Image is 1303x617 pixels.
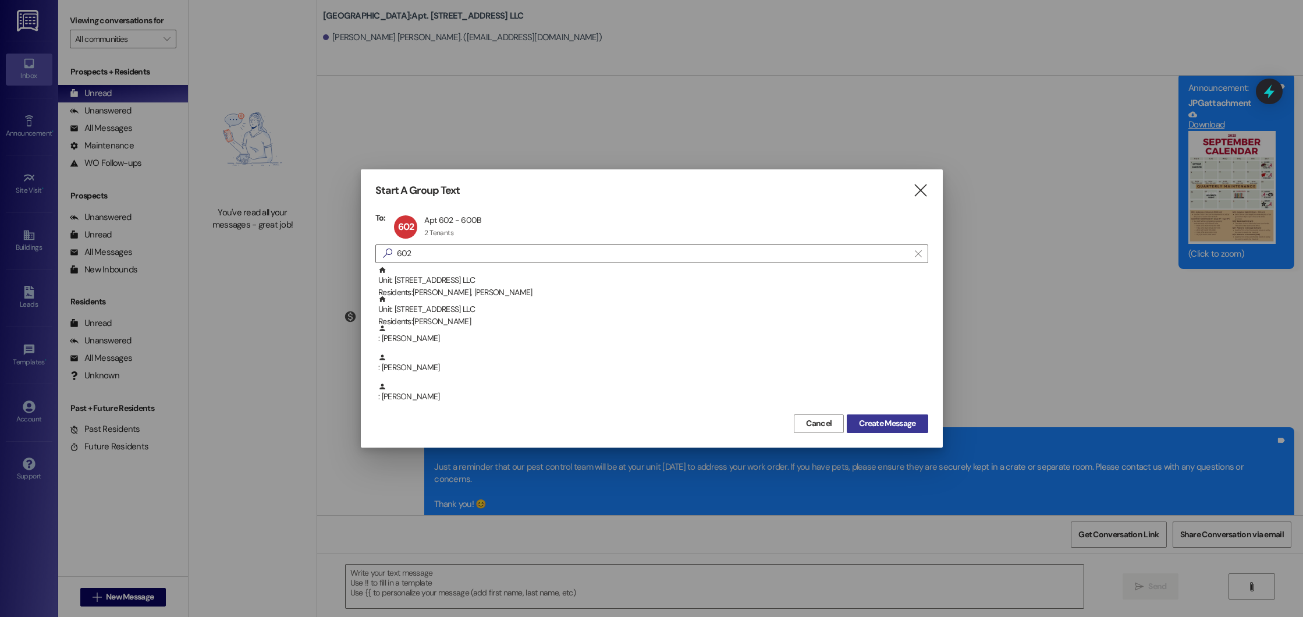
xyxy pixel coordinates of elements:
span: Cancel [806,417,832,430]
input: Search for any contact or apartment [397,246,909,262]
div: Unit: [STREET_ADDRESS] LLC [378,266,928,299]
i:  [915,249,921,258]
div: Residents: [PERSON_NAME] [378,315,928,328]
div: Residents: [PERSON_NAME], [PERSON_NAME] [378,286,928,299]
div: 2 Tenants [424,228,453,237]
span: Create Message [859,417,915,430]
div: Unit: [STREET_ADDRESS] LLC [378,295,928,328]
button: Cancel [794,414,844,433]
div: Unit: [STREET_ADDRESS] LLCResidents:[PERSON_NAME] [375,295,928,324]
span: 602 [398,221,414,233]
div: : [PERSON_NAME] [375,382,928,412]
div: : [PERSON_NAME] [378,353,928,374]
div: Unit: [STREET_ADDRESS] LLCResidents:[PERSON_NAME], [PERSON_NAME] [375,266,928,295]
i:  [913,185,928,197]
button: Create Message [847,414,928,433]
div: : [PERSON_NAME] [375,353,928,382]
div: : [PERSON_NAME] [378,382,928,403]
i:  [378,247,397,260]
div: : [PERSON_NAME] [375,324,928,353]
h3: Start A Group Text [375,184,460,197]
button: Clear text [909,245,928,263]
h3: To: [375,212,386,223]
div: Apt 602 - 600B [424,215,481,225]
div: : [PERSON_NAME] [378,324,928,345]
